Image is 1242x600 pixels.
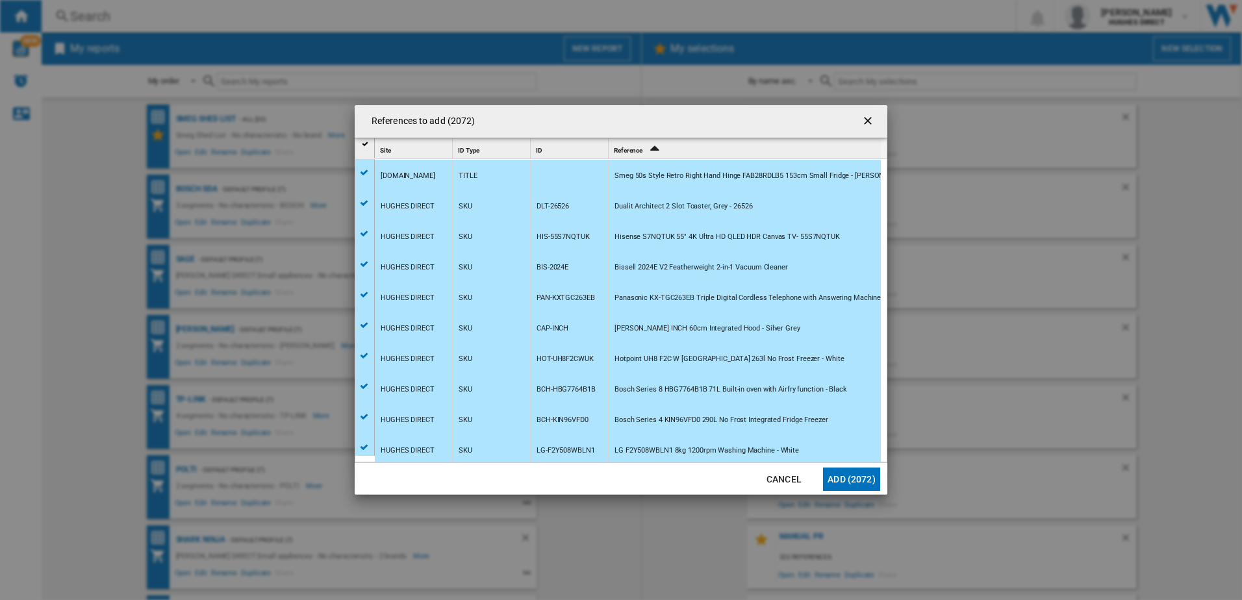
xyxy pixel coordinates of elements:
[533,138,608,158] div: ID Sort None
[615,436,799,466] div: LG F2Y508WBLN1 8kg 1200rpm Washing Machine - White
[381,253,435,282] div: HUGHES DIRECT
[455,138,530,158] div: ID Type Sort None
[537,314,568,344] div: CAP-INCH
[614,147,642,154] span: Reference
[377,138,452,158] div: Sort None
[381,283,435,313] div: HUGHES DIRECT
[537,283,595,313] div: PAN-KXTGC263EB
[615,314,800,344] div: [PERSON_NAME] INCH 60cm Integrated Hood - Silver Grey
[459,222,472,252] div: SKU
[755,468,813,491] button: Cancel
[615,375,847,405] div: Bosch Series 8 HBG7764B1B 71L Built-in oven with Airfry function - Black
[615,344,844,374] div: Hotpoint UH8 F2C W [GEOGRAPHIC_DATA] 263l No Frost Freezer - White
[380,147,391,154] span: Site
[459,375,472,405] div: SKU
[381,314,435,344] div: HUGHES DIRECT
[381,375,435,405] div: HUGHES DIRECT
[381,161,435,191] div: [DOMAIN_NAME]
[611,138,881,158] div: Reference Sort Ascending
[459,436,472,466] div: SKU
[537,405,589,435] div: BCH-KIN96VFD0
[458,147,479,154] span: ID Type
[823,468,880,491] button: Add (2072)
[459,192,472,221] div: SKU
[381,222,435,252] div: HUGHES DIRECT
[377,138,452,158] div: Site Sort None
[381,436,435,466] div: HUGHES DIRECT
[615,222,840,252] div: Hisense S7NQTUK 55" 4K Ultra HD QLED HDR Canvas TV- 55S7NQTUK
[459,161,477,191] div: TITLE
[459,314,472,344] div: SKU
[537,436,595,466] div: LG-F2Y508WBLN1
[537,344,594,374] div: HOT-UH8F2CWUK
[537,375,596,405] div: BCH-HBG7764B1B
[615,283,881,313] div: Panasonic KX-TGC263EB Triple Digital Cordless Telephone with Answering Machine
[537,222,590,252] div: HIS-55S7NQTUK
[856,108,882,134] button: getI18NText('BUTTONS.CLOSE_DIALOG')
[459,344,472,374] div: SKU
[615,161,940,191] div: Smeg 50s Style Retro Right Hand Hinge FAB28RDLB5 153cm Small Fridge - [PERSON_NAME] - D Rated
[615,192,753,221] div: Dualit Architect 2 Slot Toaster, Grey - 26526
[455,138,530,158] div: Sort None
[611,138,881,158] div: Sort Ascending
[381,344,435,374] div: HUGHES DIRECT
[365,115,475,128] h4: References to add (2072)
[537,192,569,221] div: DLT-26526
[644,147,665,154] span: Sort Ascending
[861,114,877,130] ng-md-icon: getI18NText('BUTTONS.CLOSE_DIALOG')
[381,192,435,221] div: HUGHES DIRECT
[615,253,788,282] div: Bissell 2024E V2 Featherweight 2-in-1 Vacuum Cleaner
[381,405,435,435] div: HUGHES DIRECT
[537,253,568,282] div: BIS-2024E
[459,283,472,313] div: SKU
[536,147,542,154] span: ID
[459,405,472,435] div: SKU
[615,405,828,435] div: Bosch Series 4 KIN96VFD0 290L No Frost Integrated Fridge Freezer
[459,253,472,282] div: SKU
[533,138,608,158] div: Sort None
